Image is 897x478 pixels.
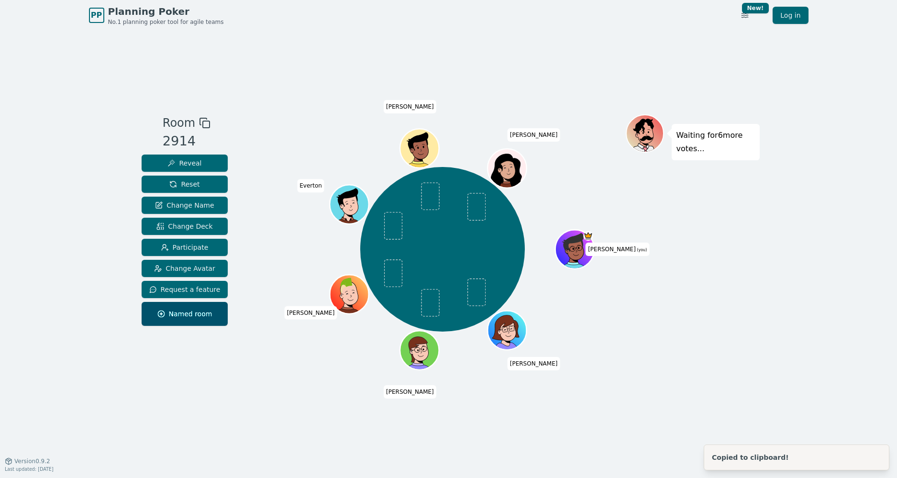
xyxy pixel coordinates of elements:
[636,248,647,252] span: (you)
[5,467,54,472] span: Last updated: [DATE]
[142,281,228,298] button: Request a feature
[384,100,436,113] span: Click to change your name
[556,231,593,268] button: Click to change your avatar
[163,114,195,132] span: Room
[142,218,228,235] button: Change Deck
[89,5,224,26] a: PPPlanning PokerNo.1 planning poker tool for agile teams
[712,453,789,462] div: Copied to clipboard!
[156,222,212,231] span: Change Deck
[163,132,210,151] div: 2914
[108,5,224,18] span: Planning Poker
[91,10,102,21] span: PP
[14,457,50,465] span: Version 0.9.2
[157,309,212,319] span: Named room
[142,176,228,193] button: Reset
[142,302,228,326] button: Named room
[742,3,769,13] div: New!
[583,231,593,241] span: Rafael is the host
[285,306,337,320] span: Click to change your name
[773,7,808,24] a: Log in
[161,243,209,252] span: Participate
[142,155,228,172] button: Reveal
[142,239,228,256] button: Participate
[142,260,228,277] button: Change Avatar
[508,357,560,370] span: Click to change your name
[676,129,755,156] p: Waiting for 6 more votes...
[586,243,649,256] span: Click to change your name
[149,285,221,294] span: Request a feature
[142,197,228,214] button: Change Name
[297,179,324,193] span: Click to change your name
[167,158,201,168] span: Reveal
[108,18,224,26] span: No.1 planning poker tool for agile teams
[5,457,50,465] button: Version0.9.2
[155,200,214,210] span: Change Name
[384,385,436,399] span: Click to change your name
[154,264,215,273] span: Change Avatar
[736,7,753,24] button: New!
[508,128,560,142] span: Click to change your name
[169,179,199,189] span: Reset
